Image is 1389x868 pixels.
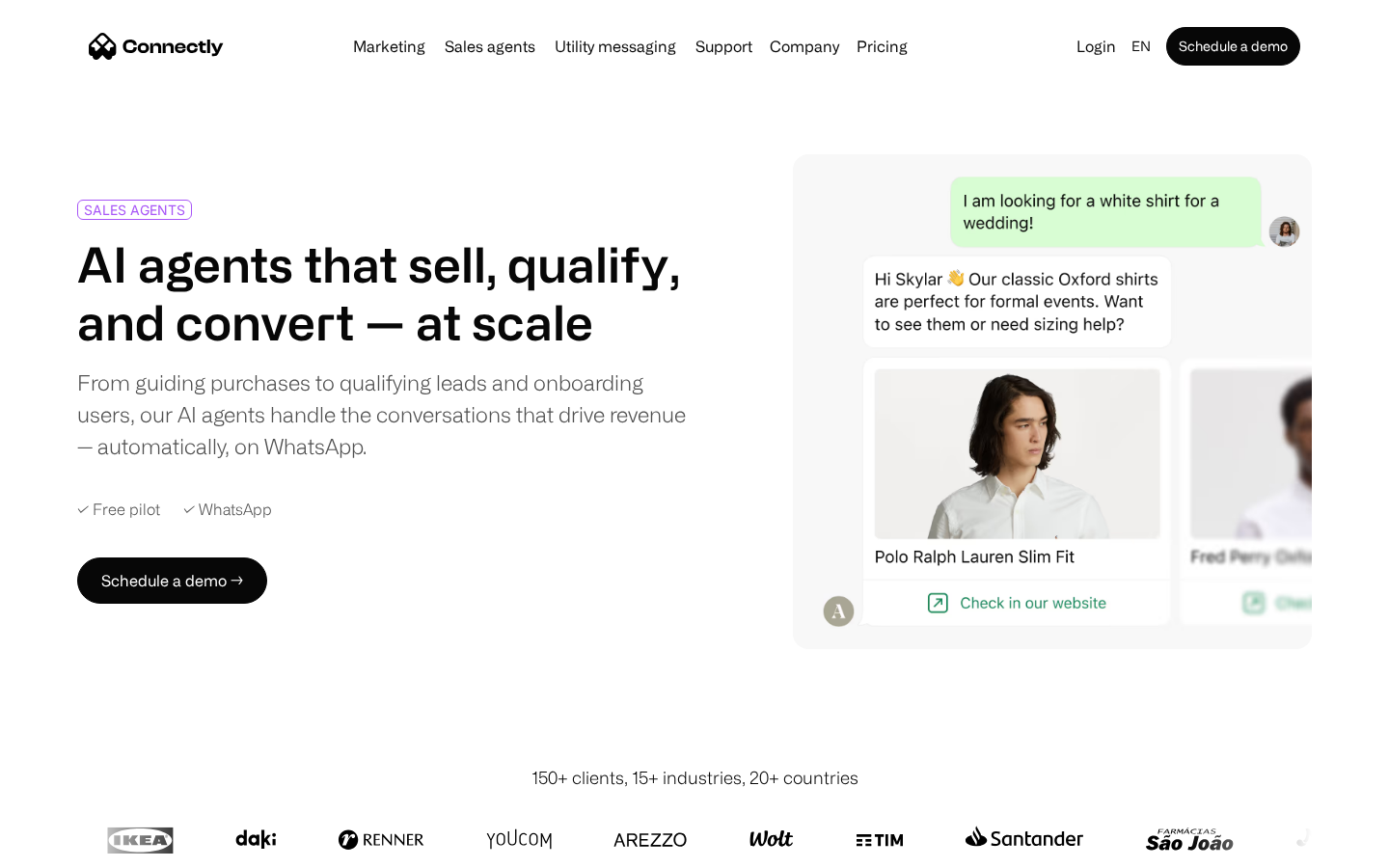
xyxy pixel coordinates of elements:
[1166,27,1300,66] a: Schedule a demo
[183,501,272,519] div: ✓ WhatsApp
[437,39,543,54] a: Sales agents
[770,33,839,60] div: Company
[688,39,760,54] a: Support
[89,32,224,61] a: home
[39,834,116,861] ul: Language list
[531,765,858,791] div: 150+ clients, 15+ industries, 20+ countries
[77,557,267,604] a: Schedule a demo →
[849,39,915,54] a: Pricing
[77,366,687,462] div: From guiding purchases to qualifying leads and onboarding users, our AI agents handle the convers...
[547,39,684,54] a: Utility messaging
[77,235,687,351] h1: AI agents that sell, qualify, and convert — at scale
[1131,33,1151,60] div: en
[764,33,845,60] div: Company
[345,39,433,54] a: Marketing
[84,203,185,217] div: SALES AGENTS
[1069,33,1124,60] a: Login
[19,832,116,861] aside: Language selected: English
[1124,33,1162,60] div: en
[77,501,160,519] div: ✓ Free pilot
